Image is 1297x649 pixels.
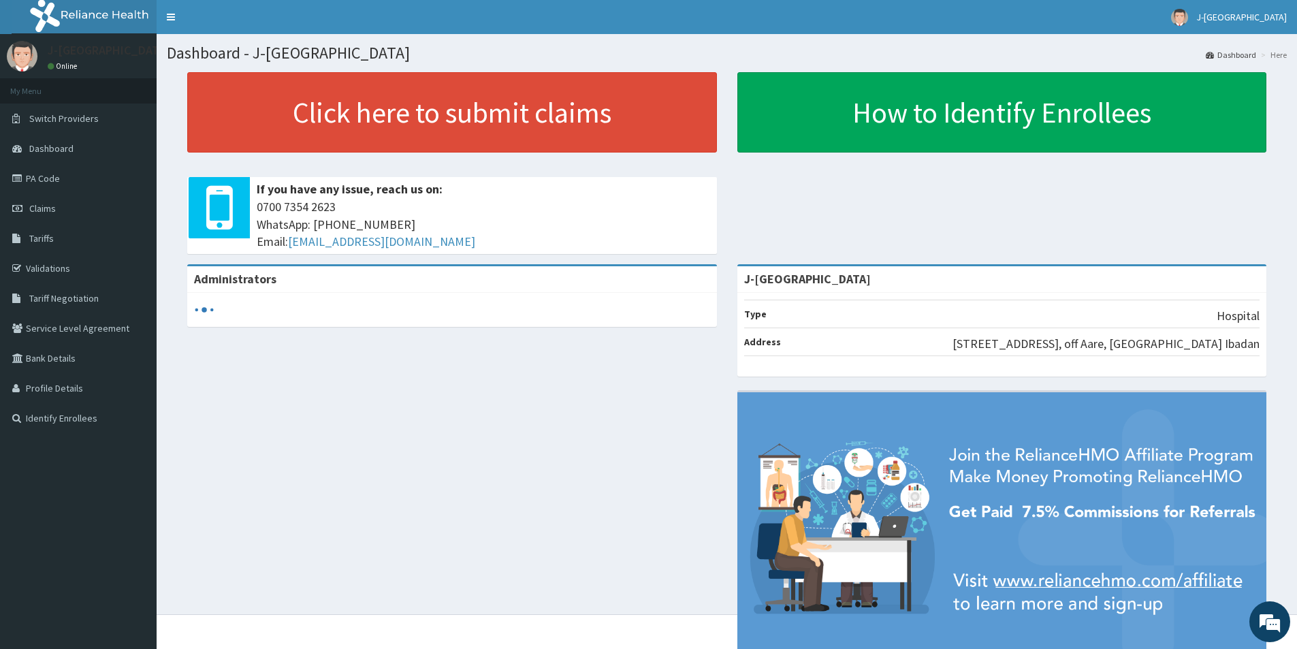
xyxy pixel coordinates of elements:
[744,336,781,348] b: Address
[48,61,80,71] a: Online
[1217,307,1260,325] p: Hospital
[7,41,37,72] img: User Image
[194,271,276,287] b: Administrators
[744,271,871,287] strong: J-[GEOGRAPHIC_DATA]
[1196,11,1287,23] span: J-[GEOGRAPHIC_DATA]
[29,292,99,304] span: Tariff Negotiation
[744,308,767,320] b: Type
[29,202,56,215] span: Claims
[257,181,443,197] b: If you have any issue, reach us on:
[737,72,1267,153] a: How to Identify Enrollees
[288,234,475,249] a: [EMAIL_ADDRESS][DOMAIN_NAME]
[194,300,214,320] svg: audio-loading
[1258,49,1287,61] li: Here
[29,142,74,155] span: Dashboard
[1171,9,1188,26] img: User Image
[29,232,54,244] span: Tariffs
[257,198,710,251] span: 0700 7354 2623 WhatsApp: [PHONE_NUMBER] Email:
[1206,49,1256,61] a: Dashboard
[29,112,99,125] span: Switch Providers
[952,335,1260,353] p: [STREET_ADDRESS], off Aare, [GEOGRAPHIC_DATA] Ibadan
[167,44,1287,62] h1: Dashboard - J-[GEOGRAPHIC_DATA]
[187,72,717,153] a: Click here to submit claims
[48,44,170,57] p: J-[GEOGRAPHIC_DATA]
